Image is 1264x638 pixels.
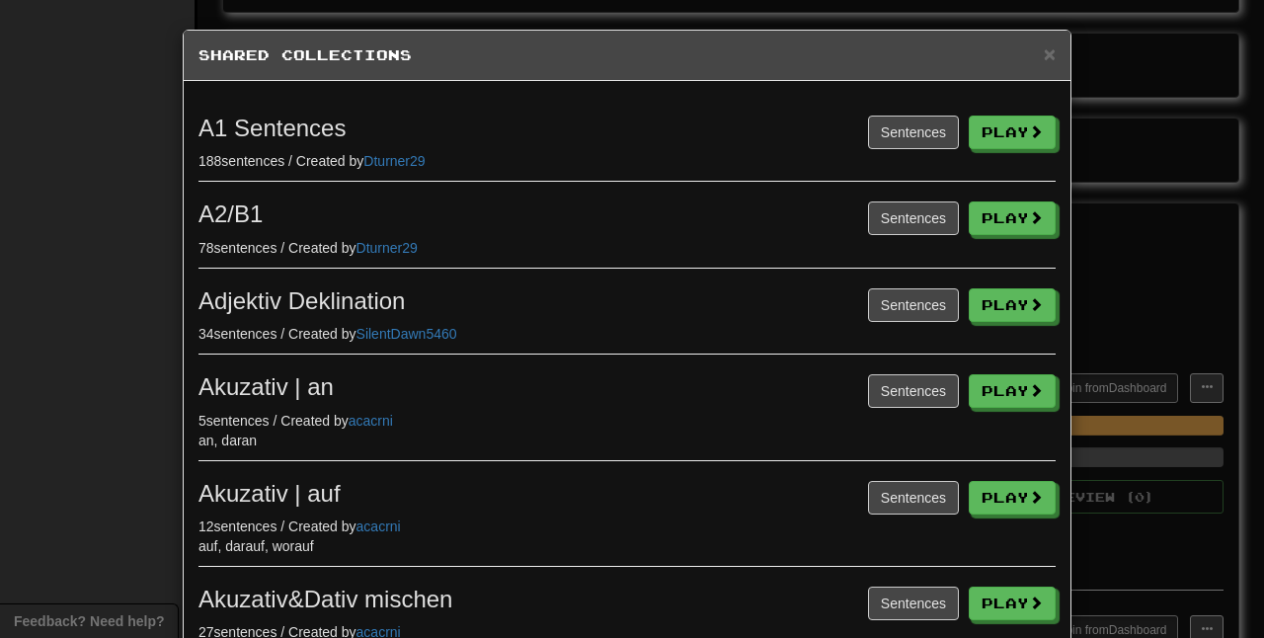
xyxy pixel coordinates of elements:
[198,151,1056,171] div: 188 sentences / Created by
[198,116,1056,141] h3: A1 Sentences
[969,587,1056,620] button: Play
[198,431,1056,450] div: an, daran
[868,374,959,408] button: Sentences
[356,240,418,256] a: Dturner29
[969,288,1056,322] button: Play
[198,45,1056,65] h5: Shared Collections
[363,153,425,169] a: Dturner29
[198,238,1056,258] div: 78 sentences / Created by
[198,288,1056,314] h3: Adjektiv Deklination
[198,517,1056,536] div: 12 sentences / Created by
[868,587,959,620] button: Sentences
[198,481,1056,507] h3: Akuzativ | auf
[349,413,393,429] a: acacrni
[868,201,959,235] button: Sentences
[1044,43,1056,64] button: Close
[198,374,1056,400] h3: Akuzativ | an
[198,587,1056,612] h3: Akuzativ&Dativ mischen
[969,481,1056,515] button: Play
[868,288,959,322] button: Sentences
[356,518,401,534] a: acacrni
[969,116,1056,149] button: Play
[198,201,1056,227] h3: A2/B1
[1044,42,1056,65] span: ×
[868,481,959,515] button: Sentences
[198,536,1056,556] div: auf, darauf, worauf
[198,411,1056,431] div: 5 sentences / Created by
[198,324,1056,344] div: 34 sentences / Created by
[356,326,457,342] a: SilentDawn5460
[969,201,1056,235] button: Play
[969,374,1056,408] button: Play
[868,116,959,149] button: Sentences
